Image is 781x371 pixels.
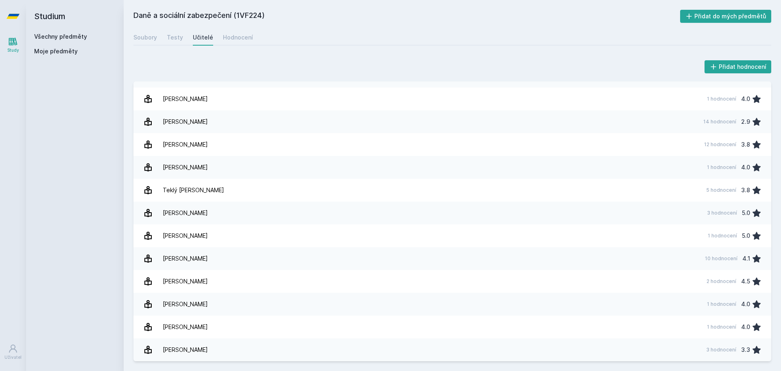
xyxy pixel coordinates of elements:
[133,156,771,179] a: [PERSON_NAME] 1 hodnocení 4.0
[133,88,771,110] a: [PERSON_NAME] 1 hodnocení 4.0
[705,255,737,262] div: 10 hodnocení
[703,119,736,125] div: 14 hodnocení
[707,210,737,216] div: 3 hodnocení
[223,33,253,42] div: Hodnocení
[223,29,253,46] a: Hodnocení
[163,273,208,290] div: [PERSON_NAME]
[706,347,736,353] div: 3 hodnocení
[133,29,157,46] a: Soubory
[167,33,183,42] div: Testy
[34,33,87,40] a: Všechny předměty
[706,187,736,193] div: 5 hodnocení
[163,114,208,130] div: [PERSON_NAME]
[133,270,771,293] a: [PERSON_NAME] 2 hodnocení 4.5
[742,250,750,267] div: 4.1
[163,342,208,358] div: [PERSON_NAME]
[163,296,208,312] div: [PERSON_NAME]
[742,205,750,221] div: 5.0
[167,29,183,46] a: Testy
[707,278,736,285] div: 2 hodnocení
[163,91,208,107] div: [PERSON_NAME]
[2,33,24,57] a: Study
[741,114,750,130] div: 2.9
[163,182,224,198] div: Teklý [PERSON_NAME]
[704,141,736,148] div: 12 hodnocení
[2,340,24,364] a: Uživatel
[133,316,771,338] a: [PERSON_NAME] 1 hodnocení 4.0
[707,164,736,171] div: 1 hodnocení
[707,324,736,330] div: 1 hodnocení
[133,247,771,270] a: [PERSON_NAME] 10 hodnocení 4.1
[133,10,680,23] h2: Daně a sociální zabezpečení (1VF224)
[741,91,750,107] div: 4.0
[741,273,750,290] div: 4.5
[133,133,771,156] a: [PERSON_NAME] 12 hodnocení 3.8
[133,338,771,361] a: [PERSON_NAME] 3 hodnocení 3.3
[163,228,208,244] div: [PERSON_NAME]
[705,60,772,73] button: Přidat hodnocení
[133,224,771,247] a: [PERSON_NAME] 1 hodnocení 5.0
[133,110,771,133] a: [PERSON_NAME] 14 hodnocení 2.9
[193,29,213,46] a: Učitelé
[163,205,208,221] div: [PERSON_NAME]
[707,301,736,307] div: 1 hodnocení
[193,33,213,42] div: Učitelé
[4,354,22,360] div: Uživatel
[163,159,208,176] div: [PERSON_NAME]
[133,293,771,316] a: [PERSON_NAME] 1 hodnocení 4.0
[741,182,750,198] div: 3.8
[741,159,750,176] div: 4.0
[741,342,750,358] div: 3.3
[741,296,750,312] div: 4.0
[707,96,736,102] div: 1 hodnocení
[741,319,750,335] div: 4.0
[708,233,737,239] div: 1 hodnocení
[133,179,771,202] a: Teklý [PERSON_NAME] 5 hodnocení 3.8
[7,47,19,53] div: Study
[163,319,208,335] div: [PERSON_NAME]
[163,250,208,267] div: [PERSON_NAME]
[34,47,78,55] span: Moje předměty
[133,202,771,224] a: [PERSON_NAME] 3 hodnocení 5.0
[163,136,208,153] div: [PERSON_NAME]
[742,228,750,244] div: 5.0
[680,10,772,23] button: Přidat do mých předmětů
[133,33,157,42] div: Soubory
[741,136,750,153] div: 3.8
